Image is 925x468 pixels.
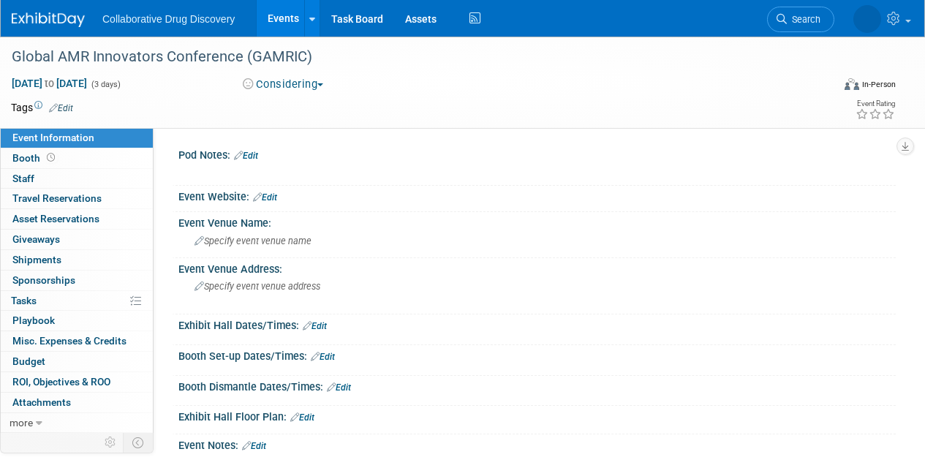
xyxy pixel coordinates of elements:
[12,396,71,408] span: Attachments
[303,321,327,331] a: Edit
[12,314,55,326] span: Playbook
[1,169,153,189] a: Staff
[42,78,56,89] span: to
[12,12,85,27] img: ExhibitDay
[853,5,881,33] img: Tamsin Lamont
[1,209,153,229] a: Asset Reservations
[44,152,58,163] span: Booth not reserved yet
[178,376,896,395] div: Booth Dismantle Dates/Times:
[856,100,895,107] div: Event Rating
[12,132,94,143] span: Event Information
[12,192,102,204] span: Travel Reservations
[845,78,859,90] img: Format-Inperson.png
[195,235,312,246] span: Specify event venue name
[178,186,896,205] div: Event Website:
[861,79,896,90] div: In-Person
[787,14,820,25] span: Search
[98,433,124,452] td: Personalize Event Tab Strip
[178,406,896,425] div: Exhibit Hall Floor Plan:
[178,144,896,163] div: Pod Notes:
[49,103,73,113] a: Edit
[1,230,153,249] a: Giveaways
[253,192,277,203] a: Edit
[311,352,335,362] a: Edit
[1,393,153,412] a: Attachments
[1,372,153,392] a: ROI, Objectives & ROO
[11,77,88,90] span: [DATE] [DATE]
[234,151,258,161] a: Edit
[178,212,896,230] div: Event Venue Name:
[327,382,351,393] a: Edit
[1,311,153,331] a: Playbook
[767,7,834,32] a: Search
[124,433,154,452] td: Toggle Event Tabs
[766,76,896,98] div: Event Format
[1,291,153,311] a: Tasks
[238,77,329,92] button: Considering
[1,271,153,290] a: Sponsorships
[12,152,58,164] span: Booth
[12,355,45,367] span: Budget
[12,213,99,224] span: Asset Reservations
[1,128,153,148] a: Event Information
[12,254,61,265] span: Shipments
[290,412,314,423] a: Edit
[1,189,153,208] a: Travel Reservations
[178,345,896,364] div: Booth Set-up Dates/Times:
[195,281,320,292] span: Specify event venue address
[1,352,153,371] a: Budget
[242,441,266,451] a: Edit
[1,148,153,168] a: Booth
[1,413,153,433] a: more
[7,44,820,70] div: Global AMR Innovators Conference (GAMRIC)
[12,376,110,388] span: ROI, Objectives & ROO
[1,331,153,351] a: Misc. Expenses & Credits
[178,258,896,276] div: Event Venue Address:
[12,274,75,286] span: Sponsorships
[11,100,73,115] td: Tags
[90,80,121,89] span: (3 days)
[12,335,127,347] span: Misc. Expenses & Credits
[10,417,33,429] span: more
[1,250,153,270] a: Shipments
[178,314,896,333] div: Exhibit Hall Dates/Times:
[12,173,34,184] span: Staff
[178,434,896,453] div: Event Notes:
[102,13,235,25] span: Collaborative Drug Discovery
[11,295,37,306] span: Tasks
[12,233,60,245] span: Giveaways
